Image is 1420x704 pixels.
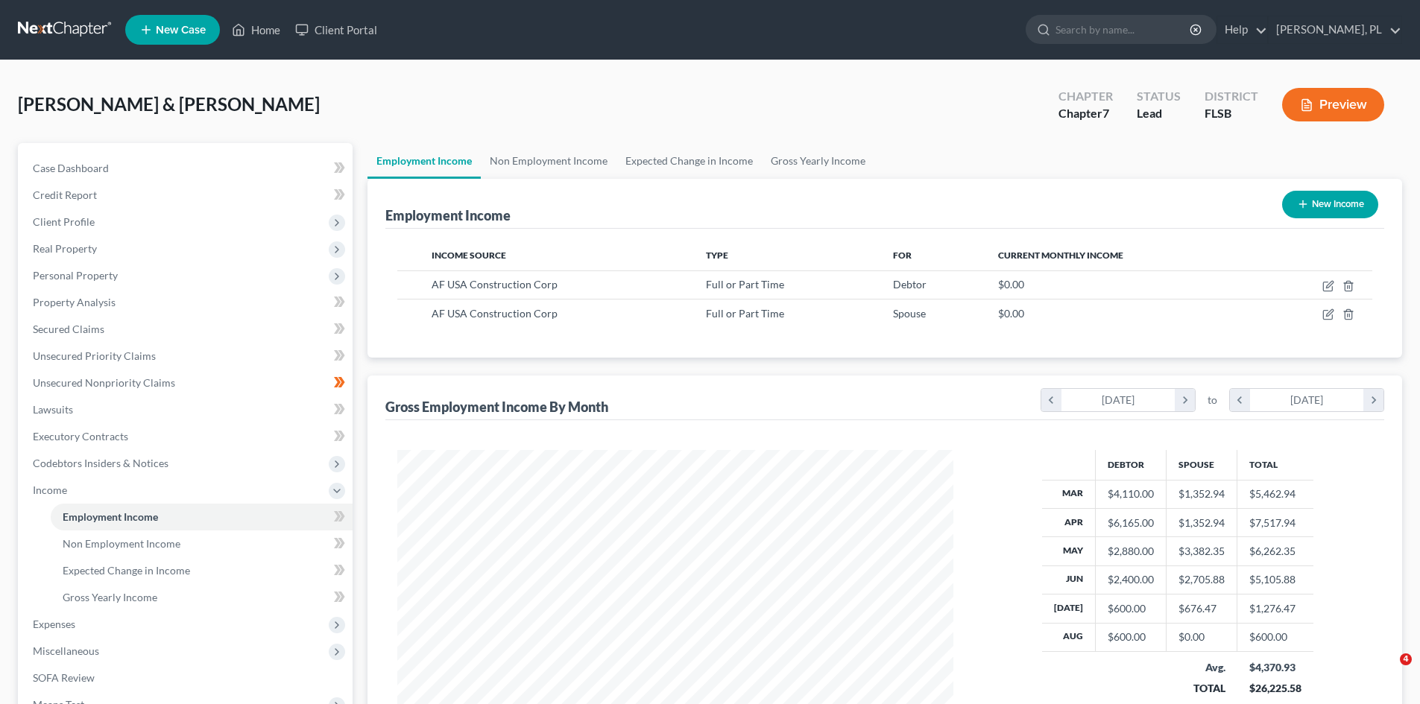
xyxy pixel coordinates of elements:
[1102,106,1109,120] span: 7
[432,278,558,291] span: AF USA Construction Corp
[385,206,511,224] div: Employment Income
[481,143,616,179] a: Non Employment Income
[1108,544,1154,559] div: $2,880.00
[21,182,353,209] a: Credit Report
[51,504,353,530] a: Employment Income
[21,396,353,423] a: Lawsuits
[1061,389,1176,411] div: [DATE]
[51,530,353,557] a: Non Employment Income
[1363,389,1383,411] i: chevron_right
[21,316,353,343] a: Secured Claims
[1178,516,1225,530] div: $1,352.94
[1042,565,1096,594] th: Jun
[51,584,353,611] a: Gross Yearly Income
[1137,88,1181,105] div: Status
[21,423,353,450] a: Executory Contracts
[1055,16,1192,43] input: Search by name...
[1237,508,1313,536] td: $7,517.94
[762,143,874,179] a: Gross Yearly Income
[1108,601,1154,616] div: $600.00
[1108,516,1154,530] div: $6,165.00
[1249,681,1301,696] div: $26,225.58
[1167,450,1237,480] th: Spouse
[63,537,180,550] span: Non Employment Income
[998,307,1024,320] span: $0.00
[21,343,353,370] a: Unsecured Priority Claims
[998,278,1024,291] span: $0.00
[432,250,506,261] span: Income Source
[21,370,353,396] a: Unsecured Nonpriority Claims
[1178,630,1225,644] div: $0.00
[21,289,353,316] a: Property Analysis
[33,430,128,443] span: Executory Contracts
[1137,105,1181,122] div: Lead
[1058,105,1113,122] div: Chapter
[33,215,95,228] span: Client Profile
[1400,653,1412,665] span: 4
[893,250,912,261] span: For
[1237,537,1313,565] td: $6,262.35
[706,278,784,291] span: Full or Part Time
[1042,594,1096,623] th: [DATE]
[1042,623,1096,651] th: Aug
[1205,88,1258,105] div: District
[1058,88,1113,105] div: Chapter
[51,557,353,584] a: Expected Change in Income
[33,242,97,255] span: Real Property
[21,155,353,182] a: Case Dashboard
[33,671,95,684] span: SOFA Review
[288,16,385,43] a: Client Portal
[1250,389,1364,411] div: [DATE]
[1175,389,1195,411] i: chevron_right
[893,278,927,291] span: Debtor
[1237,450,1313,480] th: Total
[33,323,104,335] span: Secured Claims
[33,644,99,657] span: Miscellaneous
[33,483,67,496] span: Income
[1237,565,1313,594] td: $5,105.88
[1369,653,1405,689] iframe: Intercom live chat
[1178,486,1225,501] div: $1,352.94
[1282,191,1378,218] button: New Income
[1208,393,1217,408] span: to
[1108,630,1154,644] div: $600.00
[1041,389,1061,411] i: chevron_left
[893,307,926,320] span: Spouse
[1178,601,1225,616] div: $676.47
[1230,389,1250,411] i: chevron_left
[18,93,320,115] span: [PERSON_NAME] & [PERSON_NAME]
[63,591,157,603] span: Gross Yearly Income
[21,665,353,691] a: SOFA Review
[706,250,728,261] span: Type
[998,250,1123,261] span: Current Monthly Income
[1205,105,1258,122] div: FLSB
[1042,537,1096,565] th: May
[1237,594,1313,623] td: $1,276.47
[1178,660,1225,675] div: Avg.
[33,269,118,282] span: Personal Property
[1237,623,1313,651] td: $600.00
[432,307,558,320] span: AF USA Construction Corp
[33,403,73,416] span: Lawsuits
[1178,681,1225,696] div: TOTAL
[1042,508,1096,536] th: Apr
[1249,660,1301,675] div: $4,370.93
[706,307,784,320] span: Full or Part Time
[616,143,762,179] a: Expected Change in Income
[1282,88,1384,121] button: Preview
[33,618,75,630] span: Expenses
[33,188,97,201] span: Credit Report
[1217,16,1267,43] a: Help
[33,296,116,308] span: Property Analysis
[156,25,206,36] span: New Case
[1178,544,1225,559] div: $3,382.35
[33,376,175,389] span: Unsecured Nonpriority Claims
[1108,486,1154,501] div: $4,110.00
[1108,572,1154,587] div: $2,400.00
[63,564,190,577] span: Expected Change in Income
[224,16,288,43] a: Home
[367,143,481,179] a: Employment Income
[1178,572,1225,587] div: $2,705.88
[1042,480,1096,508] th: Mar
[63,510,158,523] span: Employment Income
